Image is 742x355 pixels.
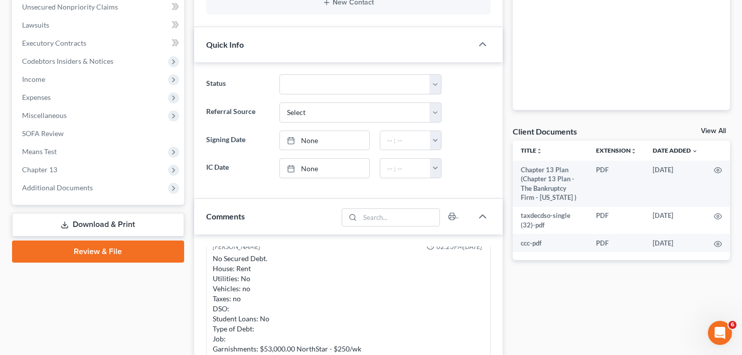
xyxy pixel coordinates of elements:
[22,21,49,29] span: Lawsuits
[213,242,260,252] div: [PERSON_NAME]
[201,102,275,123] label: Referral Source
[280,131,369,150] a: None
[22,111,67,120] span: Miscellaneous
[14,34,184,52] a: Executory Contracts
[588,234,645,252] td: PDF
[513,207,588,234] td: taxdecdso-single (32)-pdf
[692,148,698,154] i: expand_more
[708,321,732,345] iframe: Intercom live chat
[12,213,184,236] a: Download & Print
[280,159,369,178] a: None
[536,148,542,154] i: unfold_more
[12,241,184,263] a: Review & File
[201,131,275,151] label: Signing Date
[206,40,244,49] span: Quick Info
[201,158,275,178] label: IC Date
[645,207,706,234] td: [DATE]
[22,129,64,138] span: SOFA Review
[22,165,57,174] span: Chapter 13
[22,3,118,11] span: Unsecured Nonpriority Claims
[653,147,698,154] a: Date Added expand_more
[22,147,57,156] span: Means Test
[513,126,577,137] div: Client Documents
[588,207,645,234] td: PDF
[701,128,726,135] a: View All
[14,125,184,143] a: SOFA Review
[22,75,45,83] span: Income
[14,16,184,34] a: Lawsuits
[631,148,637,154] i: unfold_more
[22,39,86,47] span: Executory Contracts
[728,321,736,329] span: 6
[436,242,482,252] span: 02:23PM[DATE]
[645,234,706,252] td: [DATE]
[201,74,275,94] label: Status
[645,161,706,207] td: [DATE]
[206,211,245,221] span: Comments
[521,147,542,154] a: Titleunfold_more
[513,234,588,252] td: ccc-pdf
[22,93,51,101] span: Expenses
[380,131,430,150] input: -- : --
[360,209,439,226] input: Search...
[596,147,637,154] a: Extensionunfold_more
[22,183,93,192] span: Additional Documents
[22,57,113,65] span: Codebtors Insiders & Notices
[380,159,430,178] input: -- : --
[513,161,588,207] td: Chapter 13 Plan (Chapter 13 Plan - The Bankruptcy Firm - [US_STATE] )
[588,161,645,207] td: PDF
